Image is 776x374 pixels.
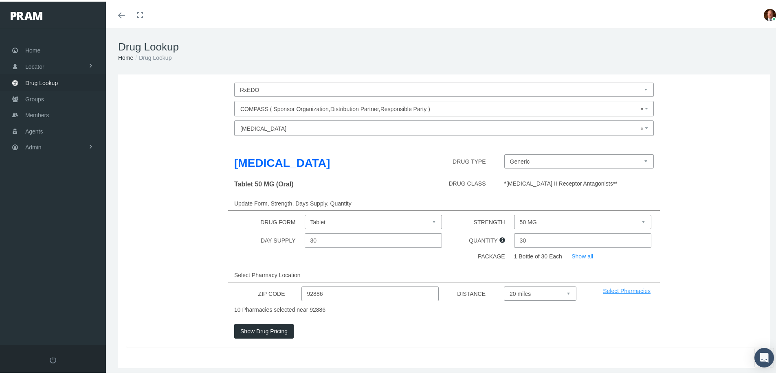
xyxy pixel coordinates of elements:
[754,346,774,366] div: Open Intercom Messenger
[234,119,654,134] span: Losartan Potassium
[25,41,40,57] span: Home
[603,286,651,293] a: Select Pharmacies
[25,106,49,121] span: Members
[258,285,291,299] label: ZIP CODE
[240,102,643,113] span: COMPASS ( Sponsor Organization,Distribution Partner,Responsible Party )
[764,7,776,20] img: S_Profile_Picture_693.jpg
[25,74,58,89] span: Drug Lookup
[133,52,171,61] li: Drug Lookup
[11,10,42,18] img: PRAM_20_x_78.png
[25,90,44,105] span: Groups
[469,232,511,246] label: QUANTITY
[240,122,643,132] span: Losartan Potassium
[234,304,654,313] p: 10 Pharmacies selected near 92886
[640,122,646,132] span: ×
[234,195,358,209] label: Update Form, Strength, Days Supply, Quantity
[25,57,44,73] span: Locator
[234,153,330,171] label: [MEDICAL_DATA]
[448,177,492,189] label: DRUG CLASS
[261,232,302,246] label: DAY SUPPLY
[504,177,618,186] label: *[MEDICAL_DATA] II Receptor Antagonists**
[514,250,562,259] label: 1 Bottle of 30 Each
[118,53,133,59] a: Home
[260,213,301,227] label: DRUG FORM
[572,252,593,258] a: Show all
[234,177,294,188] label: Tablet 50 MG (Oral)
[301,285,439,300] input: Zip Code
[453,153,492,167] label: DRUG TYPE
[640,102,646,113] span: ×
[234,266,307,280] label: Select Pharmacy Location
[118,39,770,52] h1: Drug Lookup
[474,213,511,227] label: STRENGTH
[25,138,42,153] span: Admin
[457,285,492,299] label: DISTANCE
[478,250,511,262] label: PACKAGE
[25,122,43,138] span: Agents
[234,99,654,115] span: COMPASS ( Sponsor Organization,Distribution Partner,Responsible Party )
[234,322,294,337] button: Show Drug Pricing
